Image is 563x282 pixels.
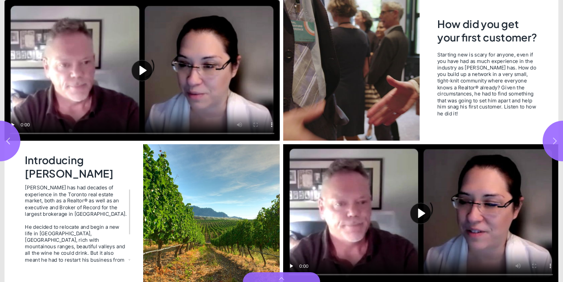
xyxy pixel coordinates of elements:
[25,154,129,180] h2: Introducing [PERSON_NAME]
[437,17,538,46] h2: How did you get your first customer?
[25,184,127,217] div: [PERSON_NAME] has had decades of experience in the Toronto real estate market, both as a Realtor®...
[437,51,536,117] span: Starting new is scary for anyone, even if you have had as much experience in the industry as [PER...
